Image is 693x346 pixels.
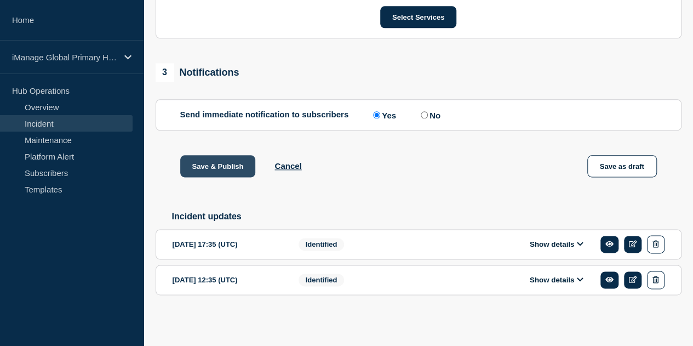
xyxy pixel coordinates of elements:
div: [DATE] 17:35 (UTC) [173,235,282,253]
div: Send immediate notification to subscribers [180,110,657,120]
h2: Incident updates [172,212,681,222]
button: Select Services [380,6,456,28]
input: Yes [373,111,380,118]
div: Notifications [156,63,239,82]
p: Send immediate notification to subscribers [180,110,349,120]
label: No [418,110,440,120]
button: Cancel [274,161,301,171]
button: Show details [526,275,587,285]
button: Save as draft [587,155,657,177]
label: Yes [370,110,396,120]
div: [DATE] 12:35 (UTC) [173,271,282,289]
span: Identified [299,274,345,286]
span: Identified [299,238,345,251]
p: iManage Global Primary Hub [12,53,117,62]
button: Save & Publish [180,155,256,177]
span: 3 [156,63,174,82]
input: No [421,111,428,118]
button: Show details [526,240,587,249]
